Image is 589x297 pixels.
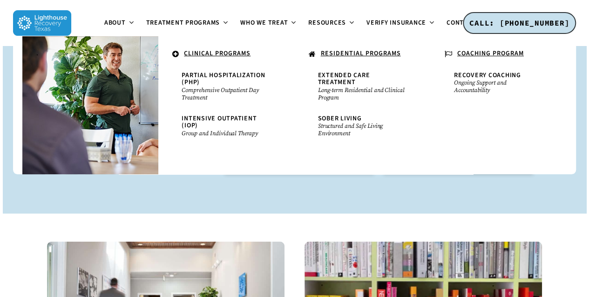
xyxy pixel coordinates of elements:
a: . [32,46,149,62]
a: Contact [441,20,490,27]
small: Comprehensive Outpatient Day Treatment [182,86,271,101]
span: Verify Insurance [366,18,426,27]
a: Intensive Outpatient (IOP)Group and Individual Therapy [177,111,276,142]
span: CALL: [PHONE_NUMBER] [469,18,569,27]
span: About [104,18,126,27]
span: Contact [447,18,475,27]
u: CLINICAL PROGRAMS [184,49,250,58]
span: Intensive Outpatient (IOP) [182,114,257,130]
a: CLINICAL PROGRAMS [168,46,285,63]
a: Verify Insurance [361,20,441,27]
a: About [99,20,141,27]
a: CALL: [PHONE_NUMBER] [463,12,576,34]
a: Partial Hospitalization (PHP)Comprehensive Outpatient Day Treatment [177,67,276,106]
img: Lighthouse Recovery Texas [13,10,71,36]
span: Resources [308,18,346,27]
a: Treatment Programs [141,20,235,27]
small: Group and Individual Therapy [182,130,271,137]
span: Partial Hospitalization (PHP) [182,71,265,87]
a: Recovery CoachingOngoing Support and Accountability [449,67,548,99]
span: . [36,49,39,58]
u: COACHING PROGRAM [457,49,524,58]
span: Sober Living [318,114,362,123]
a: COACHING PROGRAM [440,46,557,63]
a: RESIDENTIAL PROGRAMS [304,46,421,63]
a: Resources [303,20,361,27]
small: Long-term Residential and Clinical Program [318,86,407,101]
u: RESIDENTIAL PROGRAMS [321,49,401,58]
span: Extended Care Treatment [318,71,370,87]
span: Recovery Coaching [454,71,521,80]
a: Sober LivingStructured and Safe Living Environment [313,111,412,142]
span: Treatment Programs [146,18,220,27]
span: Who We Treat [240,18,288,27]
a: Extended Care TreatmentLong-term Residential and Clinical Program [313,67,412,106]
a: Who We Treat [235,20,303,27]
small: Ongoing Support and Accountability [454,79,543,94]
small: Structured and Safe Living Environment [318,122,407,137]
